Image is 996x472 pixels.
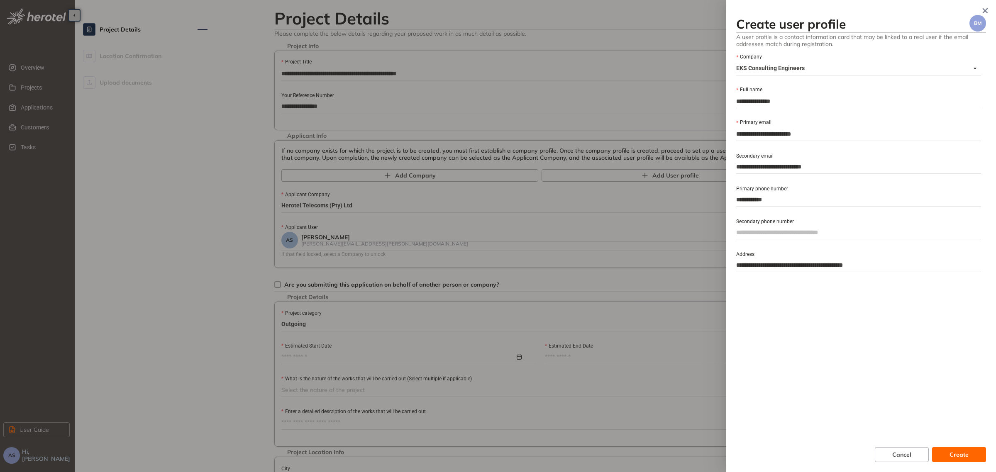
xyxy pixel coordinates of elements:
span: BM [974,20,981,26]
label: Full name [736,86,762,94]
input: Primary phone number [736,193,981,206]
h3: Create user profile [736,17,969,32]
input: Address [736,259,981,271]
span: Create [950,450,969,459]
button: BM [969,15,986,32]
label: Primary email [736,119,771,127]
button: Create [932,447,986,462]
input: Secondary email [736,161,981,173]
input: Primary email [736,128,981,140]
label: Address [736,251,754,258]
label: Secondary email [736,152,774,160]
label: Primary phone number [736,185,788,193]
span: A user profile is a contact information card that may be linked to a real user if the email addre... [736,33,986,48]
input: Full name [736,95,981,107]
span: Cancel [892,450,911,459]
label: Secondary phone number [736,218,794,226]
span: EKS Consulting Engineers [736,62,976,75]
input: Secondary phone number [736,226,981,238]
label: Company [736,53,762,61]
button: Cancel [875,447,929,462]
